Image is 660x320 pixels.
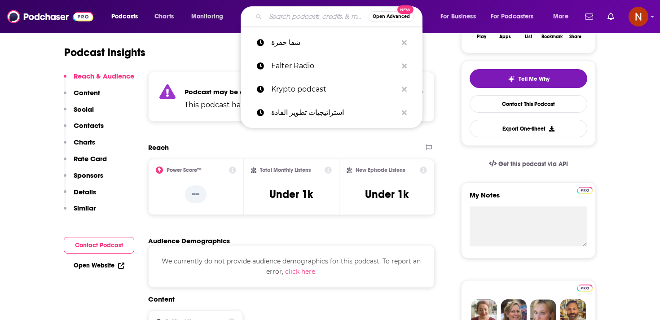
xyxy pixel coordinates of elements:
button: Rate Card [64,154,107,171]
div: List [525,34,532,39]
span: Open Advanced [373,14,410,19]
label: My Notes [470,191,587,206]
p: This podcast hasn't released an episode since [DATE]. [185,100,375,110]
img: tell me why sparkle [508,75,515,83]
button: Sponsors [64,171,103,188]
img: Podchaser Pro [577,187,593,194]
span: More [553,10,568,23]
p: Charts [74,138,95,146]
button: tell me why sparkleTell Me Why [470,69,587,88]
button: Contact Podcast [64,237,134,254]
p: استراتيجيات تطوير القادة [271,101,397,124]
h1: Podcast Insights [64,46,145,59]
img: User Profile [629,7,648,26]
p: -- [185,185,207,203]
p: Reach & Audience [74,72,134,80]
p: Similar [74,204,96,212]
button: open menu [485,9,547,24]
button: open menu [434,9,487,24]
span: Monitoring [191,10,223,23]
span: We currently do not provide audience demographics for this podcast. To report an error, [162,257,421,275]
a: Falter Radio [241,54,422,78]
h2: New Episode Listens [356,167,405,173]
button: Export One-Sheet [470,120,587,137]
span: Get this podcast via API [498,160,568,168]
a: Pro website [577,185,593,194]
button: Show profile menu [629,7,648,26]
span: New [397,5,414,14]
div: Apps [499,34,511,39]
div: Share [569,34,581,39]
input: Search podcasts, credits, & more... [265,9,369,24]
h2: Total Monthly Listens [260,167,311,173]
span: Podcasts [111,10,138,23]
h3: Under 1k [365,188,409,201]
img: Podchaser Pro [577,285,593,292]
span: For Business [440,10,476,23]
button: Reach & Audience [64,72,134,88]
button: Content [64,88,100,105]
a: Charts [149,9,179,24]
button: Open AdvancedNew [369,11,414,22]
button: Similar [64,204,96,220]
button: open menu [547,9,580,24]
span: Logged in as AdelNBM [629,7,648,26]
p: شفا حفرة [271,31,397,54]
a: Contact This Podcast [470,95,587,113]
p: Details [74,188,96,196]
div: Play [477,34,486,39]
strong: Podcast may be on a hiatus or finished [185,88,312,96]
span: Charts [154,10,174,23]
h2: Audience Demographics [148,237,230,245]
p: Sponsors [74,171,103,180]
button: open menu [105,9,150,24]
section: Click to expand status details [148,72,435,122]
span: Tell Me Why [519,75,550,83]
p: Content [74,88,100,97]
h3: Under 1k [269,188,313,201]
p: Falter Radio [271,54,397,78]
a: Show notifications dropdown [604,9,618,24]
div: Bookmark [541,34,563,39]
button: Details [64,188,96,204]
h2: Content [148,295,427,303]
img: Podchaser - Follow, Share and Rate Podcasts [7,8,93,25]
button: Charts [64,138,95,154]
button: click here. [285,267,317,276]
p: Contacts [74,121,104,130]
a: Krypto podcast [241,78,422,101]
a: Open Website [74,262,124,269]
a: Show notifications dropdown [581,9,597,24]
a: Pro website [577,283,593,292]
p: Rate Card [74,154,107,163]
button: Social [64,105,94,122]
p: Social [74,105,94,114]
a: Get this podcast via API [482,153,575,175]
h2: Power Score™ [167,167,202,173]
h2: Reach [148,143,169,152]
span: For Podcasters [491,10,534,23]
button: Contacts [64,121,104,138]
a: شفا حفرة [241,31,422,54]
button: open menu [185,9,235,24]
p: Krypto podcast [271,78,397,101]
a: استراتيجيات تطوير القادة [241,101,422,124]
div: Search podcasts, credits, & more... [249,6,431,27]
